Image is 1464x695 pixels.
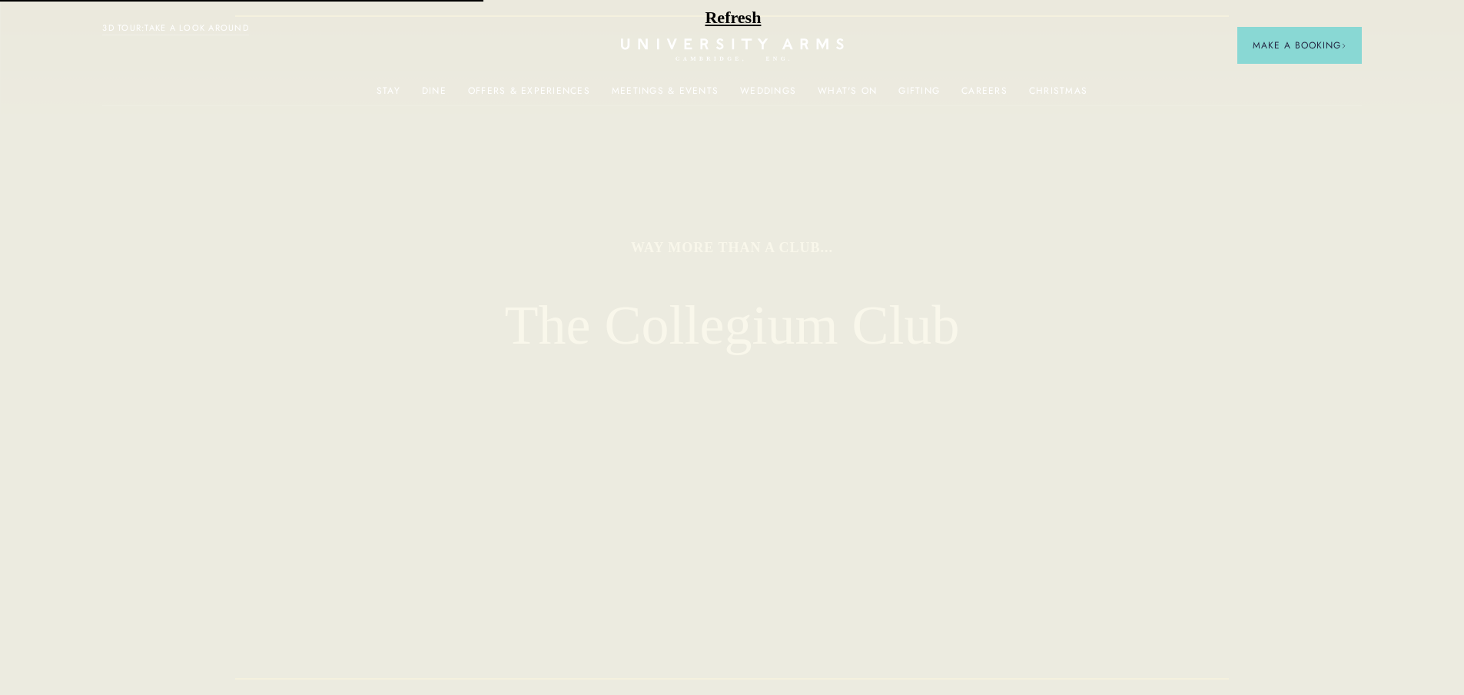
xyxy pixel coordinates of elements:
[961,85,1008,105] a: Careers
[740,85,796,105] a: Weddings
[102,22,249,35] a: 3D TOUR:TAKE A LOOK AROUND
[1029,85,1087,105] a: Christmas
[1237,27,1362,64] button: Make a BookingArrow icon
[1253,38,1346,52] span: Make a Booking
[468,85,590,105] a: Offers & Experiences
[425,293,1040,359] h2: The Collegium Club
[425,238,1040,257] h1: Way more than a club...
[377,85,400,105] a: Stay
[898,85,940,105] a: Gifting
[818,85,877,105] a: What's On
[621,38,844,62] a: Home
[422,85,447,105] a: Dine
[704,3,762,32] button: Refresh
[1341,43,1346,48] img: Arrow icon
[612,85,719,105] a: Meetings & Events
